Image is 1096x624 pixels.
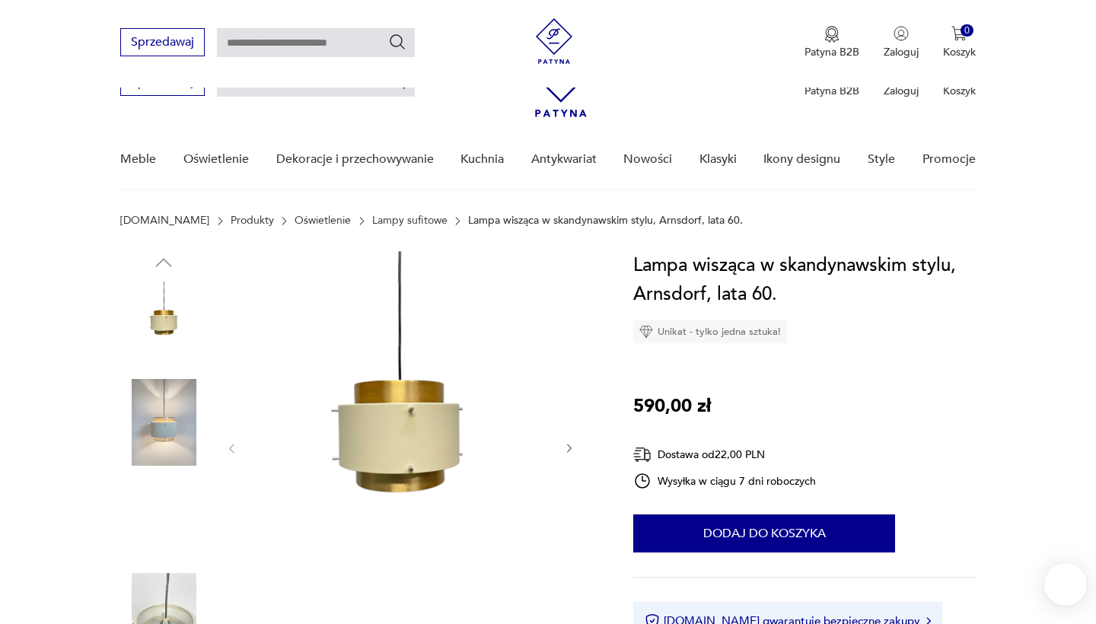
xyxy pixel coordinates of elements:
a: Oświetlenie [183,130,249,189]
a: Sprzedawaj [120,78,205,88]
a: Klasyki [699,130,737,189]
a: Ikony designu [763,130,840,189]
img: Zdjęcie produktu Lampa wisząca w skandynawskim stylu, Arnsdorf, lata 60. [120,282,207,368]
img: Patyna - sklep z meblami i dekoracjami vintage [531,18,577,64]
div: Unikat - tylko jedna sztuka! [633,320,787,343]
iframe: Smartsupp widget button [1044,563,1087,606]
p: Lampa wisząca w skandynawskim stylu, Arnsdorf, lata 60. [468,215,743,227]
a: Antykwariat [531,130,597,189]
p: Koszyk [943,45,976,59]
img: Ikona medalu [824,26,840,43]
div: Wysyłka w ciągu 7 dni roboczych [633,472,816,490]
img: Zdjęcie produktu Lampa wisząca w skandynawskim stylu, Arnsdorf, lata 60. [120,476,207,562]
a: [DOMAIN_NAME] [120,215,209,227]
a: Sprzedawaj [120,38,205,49]
div: Dostawa od 22,00 PLN [633,445,816,464]
p: Zaloguj [884,45,919,59]
a: Kuchnia [460,130,504,189]
a: Nowości [623,130,672,189]
button: Sprzedawaj [120,28,205,56]
a: Dekoracje i przechowywanie [276,130,434,189]
a: Ikona medaluPatyna B2B [804,26,859,59]
div: 0 [961,24,973,37]
p: Patyna B2B [804,84,859,98]
a: Style [868,130,895,189]
p: Patyna B2B [804,45,859,59]
img: Ikona koszyka [951,26,967,41]
button: Szukaj [388,33,406,51]
a: Oświetlenie [295,215,351,227]
img: Ikona dostawy [633,445,652,464]
img: Ikona diamentu [639,325,653,339]
p: 590,00 zł [633,392,711,421]
img: Ikonka użytkownika [894,26,909,41]
a: Meble [120,130,156,189]
button: 0Koszyk [943,26,976,59]
p: Zaloguj [884,84,919,98]
button: Dodaj do koszyka [633,514,895,552]
button: Patyna B2B [804,26,859,59]
img: Zdjęcie produktu Lampa wisząca w skandynawskim stylu, Arnsdorf, lata 60. [120,379,207,466]
a: Promocje [922,130,976,189]
h1: Lampa wisząca w skandynawskim stylu, Arnsdorf, lata 60. [633,251,975,309]
p: Koszyk [943,84,976,98]
a: Lampy sufitowe [372,215,448,227]
button: Zaloguj [884,26,919,59]
a: Produkty [231,215,274,227]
